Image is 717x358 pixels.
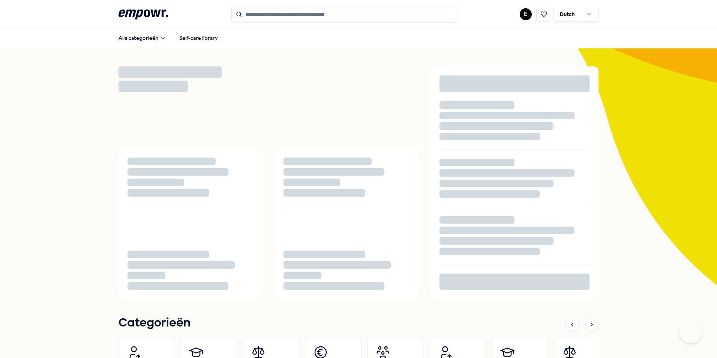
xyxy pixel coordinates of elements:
[112,30,172,45] button: Alle categorieën
[112,30,224,45] nav: Main
[520,8,532,20] button: E
[679,320,702,343] iframe: Help Scout Beacon - Open
[231,6,456,23] input: Search for products, categories or subcategories
[118,314,190,332] h1: Categorieën
[173,30,224,45] a: Self-care library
